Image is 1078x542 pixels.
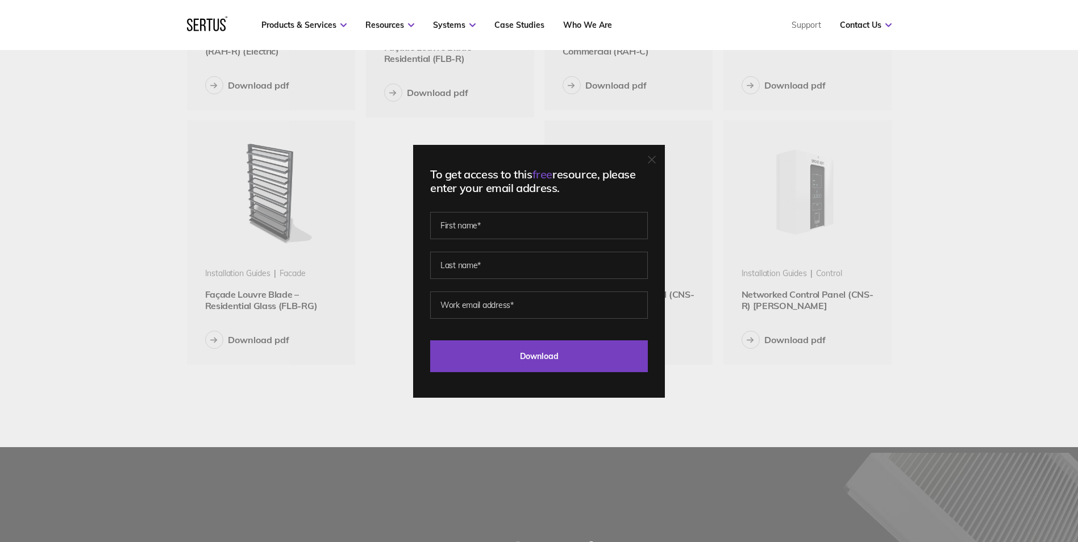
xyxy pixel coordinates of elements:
[430,212,648,239] input: First name*
[532,167,552,181] span: free
[430,291,648,319] input: Work email address*
[494,20,544,30] a: Case Studies
[430,252,648,279] input: Last name*
[792,20,821,30] a: Support
[261,20,347,30] a: Products & Services
[563,20,612,30] a: Who We Are
[430,168,648,195] div: To get access to this resource, please enter your email address.
[365,20,414,30] a: Resources
[433,20,476,30] a: Systems
[840,20,892,30] a: Contact Us
[430,340,648,372] input: Download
